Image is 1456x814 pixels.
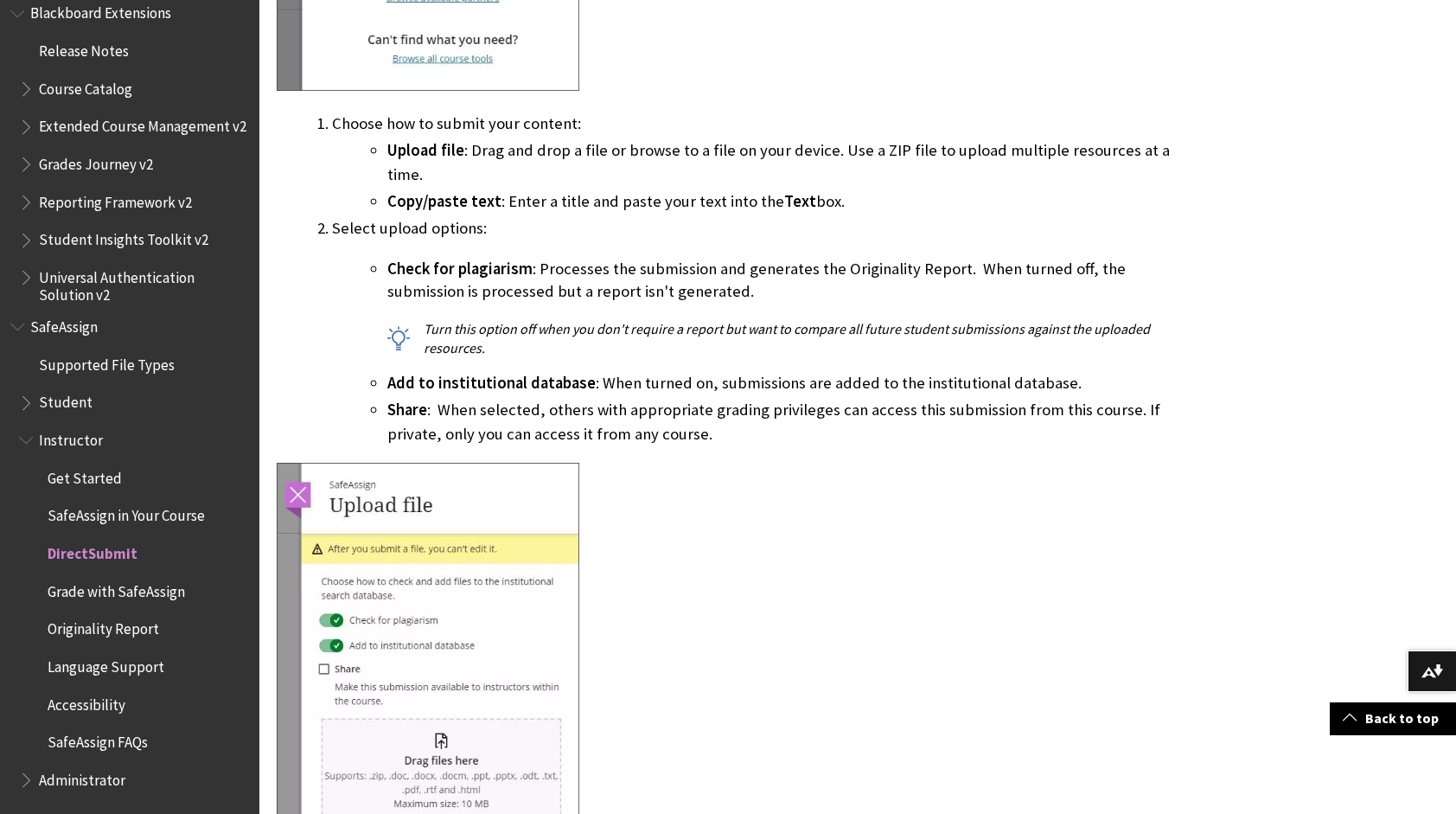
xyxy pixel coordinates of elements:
p: : Processes the submission and generates the Originality Report. When turned off, the submission ... [387,258,1183,303]
li: Select upload options: [332,216,1183,447]
span: Accessibility [48,690,125,714]
span: Extended Course Management v2 [39,112,246,136]
nav: Book outline for Blackboard SafeAssign [10,312,249,795]
span: Share [387,400,427,420]
span: SafeAssign in Your Course [48,502,205,525]
li: : When selected, others with appropriate grading privileges can access this submission from this ... [387,398,1183,446]
span: Student [39,388,93,412]
span: Reporting Framework v2 [39,188,192,211]
span: Copy/paste text [387,191,501,211]
a: Back to top [1330,702,1456,734]
span: Text [784,191,816,211]
li: : When turned on, submissions are added to the institutional database. [387,371,1183,395]
li: Choose how to submit your content: [332,112,1183,214]
span: SafeAssign FAQs [48,728,148,752]
span: Grade with SafeAssign [48,577,185,600]
li: : Drag and drop a file or browse to a file on your device. Use a ZIP file to upload multiple reso... [387,138,1183,187]
span: Administrator [39,766,125,789]
span: Course Catalog [39,74,132,98]
span: Get Started [48,464,122,487]
span: Language Support [48,652,164,676]
span: SafeAssign [30,312,98,336]
span: Upload file [387,140,464,160]
span: Add to institutional database [387,373,596,393]
li: : Enter a title and paste your text into the box. [387,189,1183,214]
span: Instructor [39,426,103,449]
span: Originality Report [48,615,159,638]
span: Supported File Types [39,350,175,374]
span: Grades Journey v2 [39,150,153,173]
span: Universal Authentication Solution v2 [39,263,247,304]
span: DirectSubmit [48,539,137,562]
span: Release Notes [39,36,129,60]
span: Student Insights Toolkit v2 [39,226,208,249]
p: Turn this option off when you don't require a report but want to compare all future student submi... [387,319,1183,358]
span: Check for plagiarism [387,259,533,279]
